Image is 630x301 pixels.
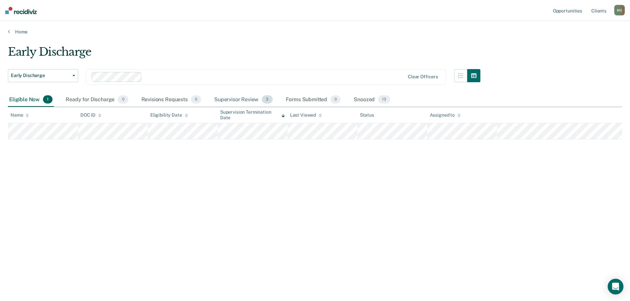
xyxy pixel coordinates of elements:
[150,112,188,118] div: Eligibility Date
[262,95,272,104] span: 3
[11,73,70,78] span: Early Discharge
[284,93,342,107] div: Forms Submitted0
[430,112,461,118] div: Assigned to
[191,95,201,104] span: 0
[80,112,101,118] div: DOC ID
[378,95,390,104] span: 13
[360,112,374,118] div: Status
[608,279,623,294] div: Open Intercom Messenger
[5,7,37,14] img: Recidiviz
[220,109,285,121] div: Supervision Termination Date
[10,112,29,118] div: Name
[140,93,202,107] div: Revisions Requests0
[408,74,438,80] div: Clear officers
[8,69,78,82] button: Early Discharge
[614,5,625,15] button: ME
[352,93,391,107] div: Snoozed13
[64,93,129,107] div: Ready for Discharge0
[290,112,322,118] div: Last Viewed
[118,95,128,104] span: 0
[8,93,54,107] div: Eligible Now1
[8,29,622,35] a: Home
[8,45,480,64] div: Early Discharge
[43,95,52,104] span: 1
[614,5,625,15] div: M E
[330,95,341,104] span: 0
[213,93,274,107] div: Supervisor Review3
